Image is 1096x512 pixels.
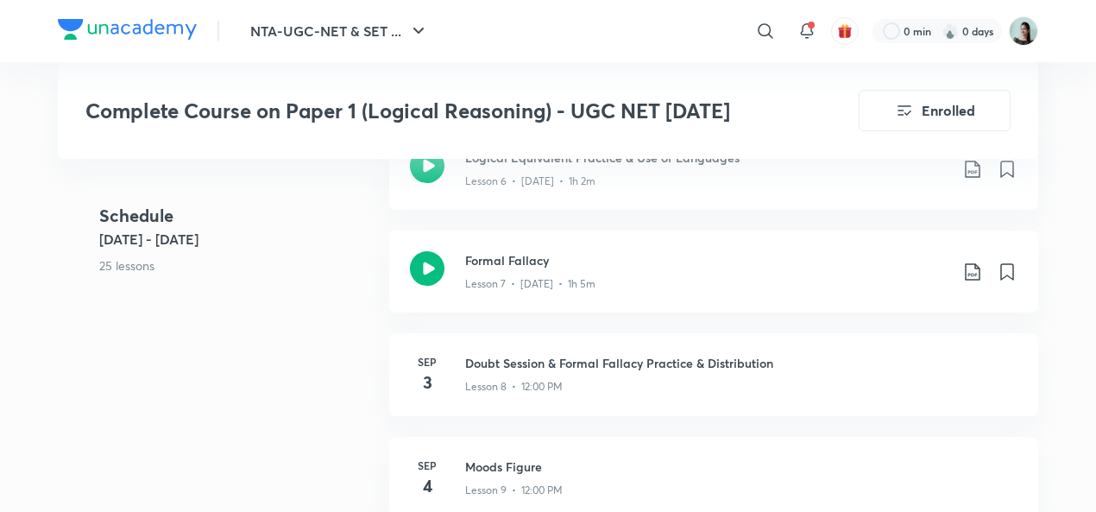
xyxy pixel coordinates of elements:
img: avatar [837,23,853,39]
a: Formal FallacyLesson 7 • [DATE] • 1h 5m [389,231,1038,333]
img: Pooja Sharma [1009,16,1038,46]
img: Company Logo [58,19,197,40]
p: Lesson 8 • 12:00 PM [465,379,563,395]
h4: Schedule [99,203,375,229]
a: Logical Equivalent Practice & Use of LanguagesLesson 6 • [DATE] • 1h 2m [389,128,1038,231]
p: 25 lessons [99,256,375,275]
h5: [DATE] - [DATE] [99,229,375,250]
h4: 3 [410,370,444,395]
h3: Formal Fallacy [465,251,948,269]
button: avatar [831,17,859,45]
a: Sep3Doubt Session & Formal Fallacy Practice & DistributionLesson 8 • 12:00 PM [389,333,1038,437]
h6: Sep [410,354,444,370]
h4: 4 [410,473,444,499]
h3: Complete Course on Paper 1 (Logical Reasoning) - UGC NET [DATE] [85,98,761,123]
p: Lesson 7 • [DATE] • 1h 5m [465,276,595,292]
button: NTA-UGC-NET & SET ... [240,14,439,48]
p: Lesson 6 • [DATE] • 1h 2m [465,174,595,189]
h6: Sep [410,458,444,473]
button: Enrolled [859,90,1011,131]
img: streak [942,22,959,40]
a: Company Logo [58,19,197,44]
h3: Doubt Session & Formal Fallacy Practice & Distribution [465,354,1017,372]
h3: Moods Figure [465,458,1017,476]
p: Lesson 9 • 12:00 PM [465,483,563,498]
